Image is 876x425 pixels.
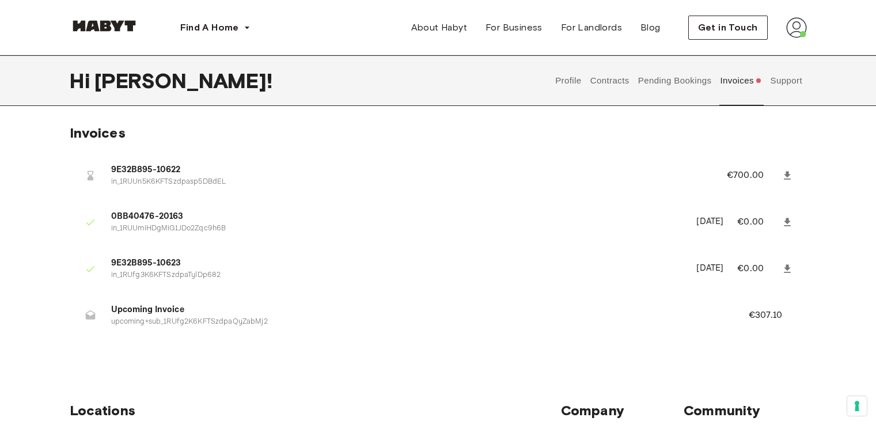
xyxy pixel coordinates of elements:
a: For Landlords [552,16,631,39]
span: Find A Home [180,21,239,35]
button: Profile [554,55,583,106]
a: For Business [476,16,552,39]
button: Find A Home [171,16,260,39]
p: in_1RUUn5K6KFTSzdpasp5DBdEL [111,177,699,188]
span: 9E32B895-10623 [111,257,683,270]
button: Contracts [589,55,631,106]
span: Hi [70,69,94,93]
button: Your consent preferences for tracking technologies [847,396,867,416]
p: €307.10 [749,309,798,322]
p: €0.00 [737,215,779,229]
span: Upcoming Invoice [111,303,721,317]
a: About Habyt [402,16,476,39]
p: in_1RUfg3K6KFTSzdpaTylDp682 [111,270,683,281]
button: Get in Touch [688,16,768,40]
span: About Habyt [411,21,467,35]
span: Invoices [70,124,126,141]
span: Community [684,402,806,419]
button: Support [769,55,804,106]
p: [DATE] [696,262,723,275]
span: For Landlords [561,21,622,35]
span: Blog [640,21,661,35]
a: Blog [631,16,670,39]
p: €700.00 [727,169,779,183]
button: Invoices [719,55,763,106]
div: user profile tabs [551,55,807,106]
button: Pending Bookings [636,55,713,106]
span: 9E32B895-10622 [111,164,699,177]
p: in_1RUUmiHDgMiG1JDo2Zqc9h6B [111,223,683,234]
img: Habyt [70,20,139,32]
p: [DATE] [696,215,723,229]
span: Company [561,402,684,419]
p: upcoming+sub_1RUfg2K6KFTSzdpaQyZabMj2 [111,317,721,328]
p: €0.00 [737,262,779,276]
span: For Business [486,21,543,35]
span: 0BB40476-20163 [111,210,683,223]
span: Locations [70,402,561,419]
span: Get in Touch [698,21,758,35]
span: [PERSON_NAME] ! [94,69,272,93]
img: avatar [786,17,807,38]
